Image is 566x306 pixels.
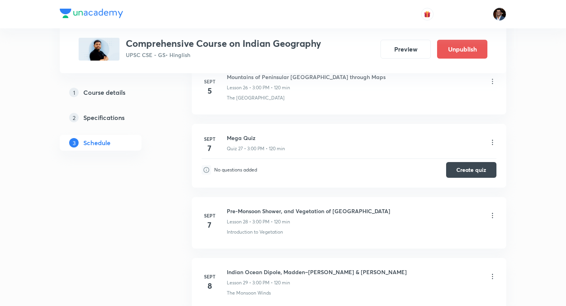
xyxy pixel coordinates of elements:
[227,207,390,215] h6: Pre-Monsoon Shower, and Vegetation of [GEOGRAPHIC_DATA]
[60,85,167,100] a: 1Course details
[202,85,217,97] h4: 5
[202,280,217,292] h4: 8
[227,229,283,236] p: Introduction to Vegetation
[380,40,431,59] button: Preview
[60,9,123,20] a: Company Logo
[69,88,79,97] p: 1
[202,165,211,175] img: infoIcon
[227,73,386,81] h6: Mountains of Peninsular [GEOGRAPHIC_DATA] through Maps
[227,218,290,225] p: Lesson 28 • 3:00 PM • 120 min
[202,78,217,85] h6: Sept
[69,138,79,147] p: 3
[60,110,167,125] a: 2Specifications
[202,135,217,142] h6: Sept
[79,38,119,61] img: A4187B9B-EC84-4AA5-8F77-2DDC5CBED185_plus.png
[227,134,285,142] h6: Mega Quiz
[202,273,217,280] h6: Sept
[227,268,407,276] h6: Indian Ocean Dipole, Madden–[PERSON_NAME] & [PERSON_NAME]
[424,11,431,18] img: avatar
[202,212,217,219] h6: Sept
[227,279,290,286] p: Lesson 29 • 3:00 PM • 120 min
[69,113,79,122] p: 2
[126,38,321,49] h3: Comprehensive Course on Indian Geography
[202,142,217,154] h4: 7
[421,8,434,20] button: avatar
[83,88,125,97] h5: Course details
[227,84,290,91] p: Lesson 26 • 3:00 PM • 120 min
[227,94,285,101] p: The [GEOGRAPHIC_DATA]
[493,7,506,21] img: Amber Nigam
[60,9,123,18] img: Company Logo
[202,219,217,231] h4: 7
[214,166,257,173] p: No questions added
[227,289,271,297] p: The Monsoon Winds
[126,51,321,59] p: UPSC CSE - GS • Hinglish
[83,138,110,147] h5: Schedule
[83,113,125,122] h5: Specifications
[227,145,285,152] p: Quiz 27 • 3:00 PM • 120 min
[446,162,496,178] button: Create quiz
[437,40,487,59] button: Unpublish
